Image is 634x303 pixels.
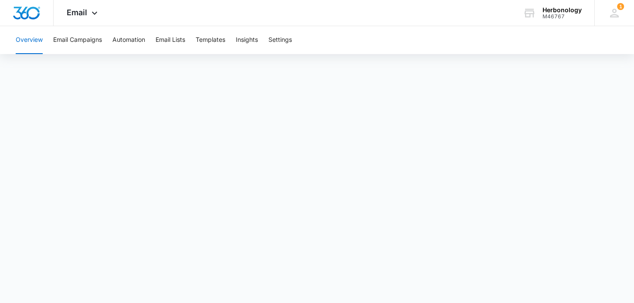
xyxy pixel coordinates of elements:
[617,3,624,10] span: 1
[67,8,87,17] span: Email
[156,26,185,54] button: Email Lists
[112,26,145,54] button: Automation
[196,26,225,54] button: Templates
[16,26,43,54] button: Overview
[542,7,582,14] div: account name
[542,14,582,20] div: account id
[53,26,102,54] button: Email Campaigns
[617,3,624,10] div: notifications count
[268,26,292,54] button: Settings
[236,26,258,54] button: Insights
